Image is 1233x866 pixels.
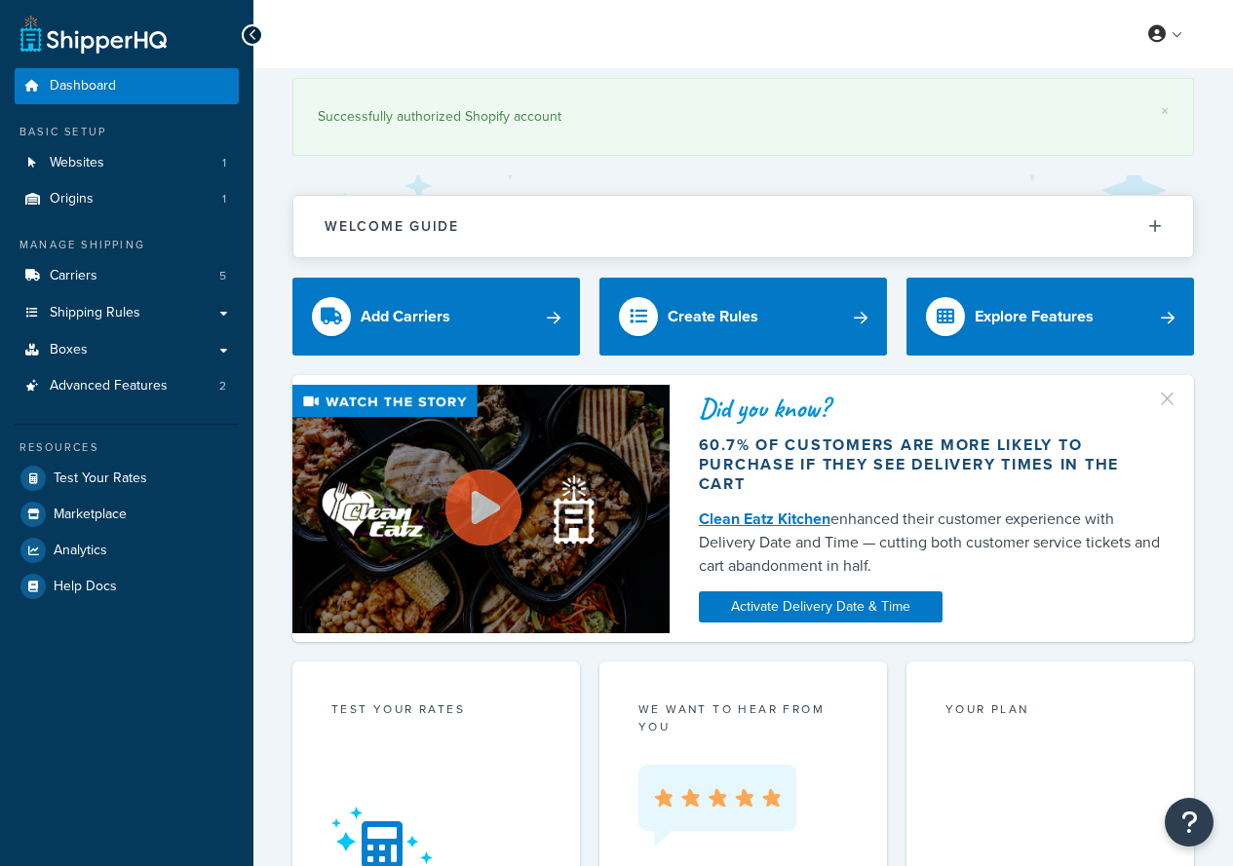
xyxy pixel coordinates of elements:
[54,507,127,523] span: Marketplace
[15,295,239,331] a: Shipping Rules
[15,145,239,181] a: Websites1
[15,258,239,294] li: Carriers
[638,700,848,735] p: we want to hear from you
[50,191,94,207] span: Origins
[50,268,97,284] span: Carriers
[293,196,1193,257] button: Welcome Guide
[292,278,580,356] a: Add Carriers
[292,385,670,633] img: Video thumbnail
[50,155,104,171] span: Websites
[361,303,450,330] div: Add Carriers
[54,543,107,559] span: Analytics
[975,303,1094,330] div: Explore Features
[15,461,239,496] a: Test Your Rates
[15,124,239,140] div: Basic Setup
[15,332,239,368] a: Boxes
[599,278,887,356] a: Create Rules
[219,268,226,284] span: 5
[15,439,239,456] div: Resources
[1165,798,1214,847] button: Open Resource Center
[325,219,459,234] h2: Welcome Guide
[331,700,541,723] div: Test your rates
[54,471,147,487] span: Test Your Rates
[15,145,239,181] li: Websites
[15,368,239,404] li: Advanced Features
[222,155,226,171] span: 1
[15,237,239,253] div: Manage Shipping
[219,378,226,395] span: 2
[945,700,1155,723] div: Your Plan
[15,181,239,217] a: Origins1
[54,579,117,595] span: Help Docs
[15,569,239,604] a: Help Docs
[668,303,758,330] div: Create Rules
[50,378,168,395] span: Advanced Features
[699,435,1165,494] div: 60.7% of customers are more likely to purchase if they see delivery times in the cart
[50,305,140,321] span: Shipping Rules
[699,591,943,622] a: Activate Delivery Date & Time
[1161,103,1169,119] a: ×
[318,103,1169,131] div: Successfully authorized Shopify account
[15,181,239,217] li: Origins
[15,533,239,568] a: Analytics
[699,508,1165,578] div: enhanced their customer experience with Delivery Date and Time — cutting both customer service ti...
[222,191,226,207] span: 1
[699,395,1165,422] div: Did you know?
[15,497,239,532] a: Marketplace
[15,68,239,104] a: Dashboard
[50,342,88,358] span: Boxes
[50,78,116,94] span: Dashboard
[906,278,1194,356] a: Explore Features
[15,368,239,404] a: Advanced Features2
[699,508,830,530] a: Clean Eatz Kitchen
[15,258,239,294] a: Carriers5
